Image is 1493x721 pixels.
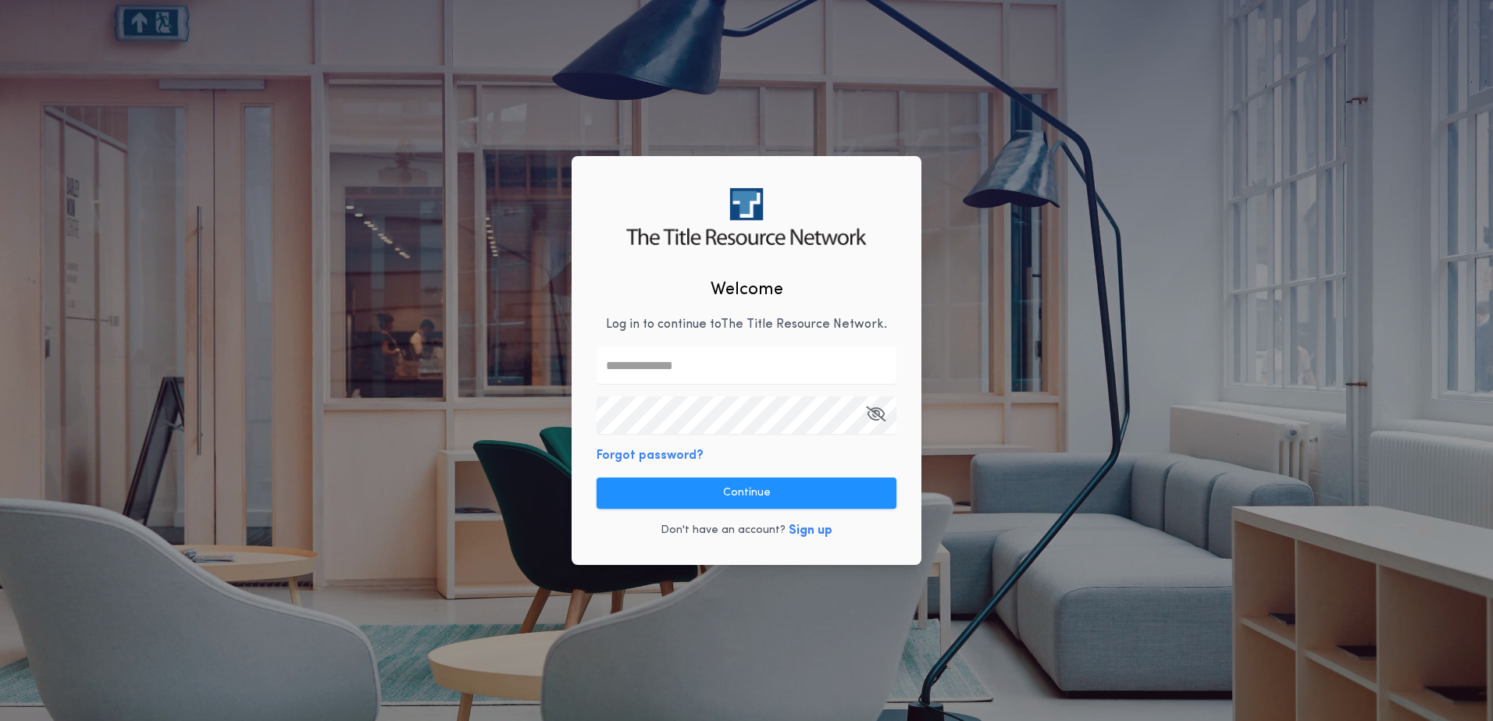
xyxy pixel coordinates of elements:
[606,315,887,334] p: Log in to continue to The Title Resource Network .
[597,478,896,509] button: Continue
[711,277,783,303] h2: Welcome
[597,446,704,465] button: Forgot password?
[661,523,786,538] p: Don't have an account?
[626,188,866,245] img: logo
[789,521,832,540] button: Sign up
